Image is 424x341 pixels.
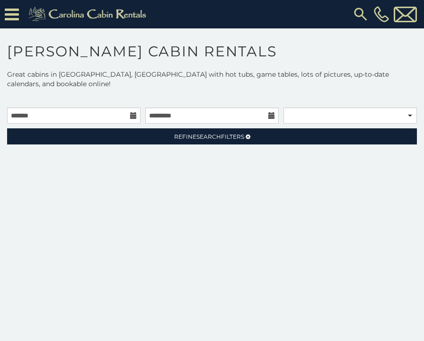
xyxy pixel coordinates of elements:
[352,6,369,23] img: search-regular.svg
[174,133,244,140] span: Refine Filters
[196,133,221,140] span: Search
[7,128,417,144] a: RefineSearchFilters
[371,6,391,22] a: [PHONE_NUMBER]
[24,5,154,24] img: Khaki-logo.png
